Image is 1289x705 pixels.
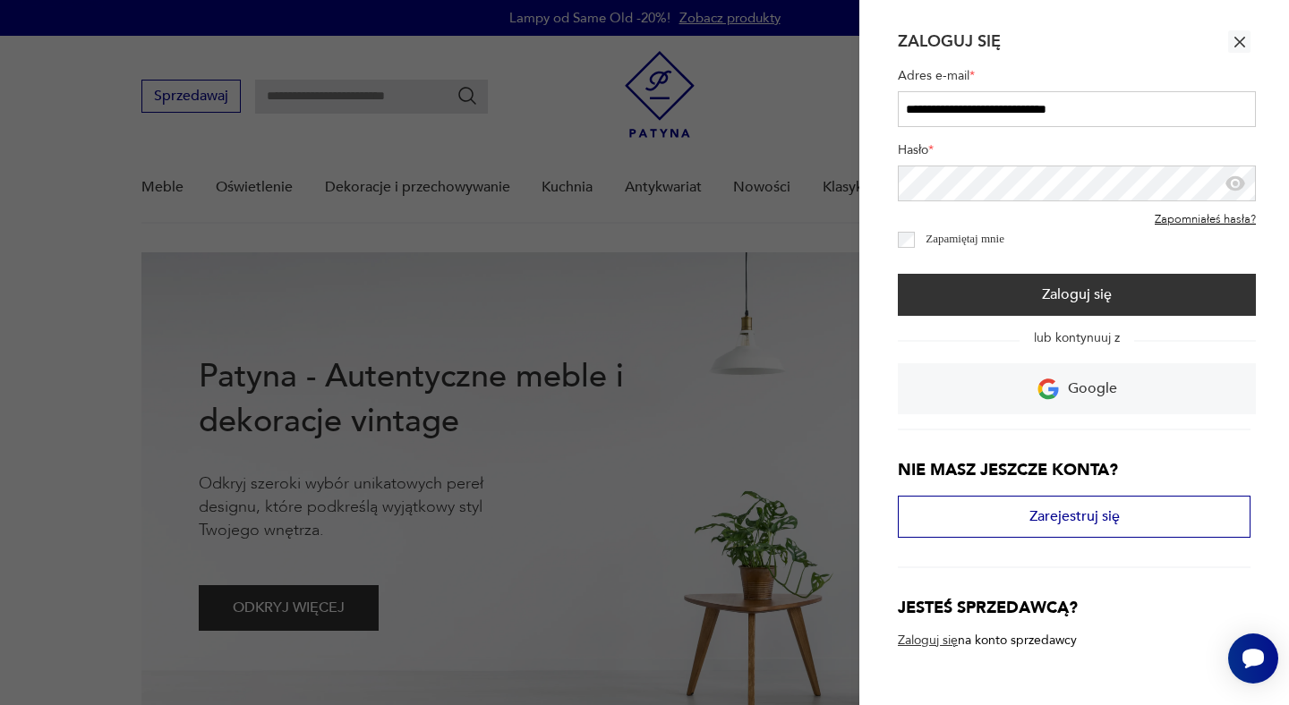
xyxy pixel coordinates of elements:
[898,496,1251,538] button: Zarejestruj się
[926,232,1004,245] label: Zapamiętaj mnie
[1020,329,1134,346] span: lub kontynuuj z
[1155,213,1256,227] a: Zapomniałeś hasła?
[898,67,1256,91] label: Adres e-mail
[898,363,1256,414] a: Google
[898,274,1256,316] button: Zaloguj się
[1228,633,1278,684] iframe: Smartsupp widget button
[898,597,1251,619] h3: Jesteś sprzedawcą?
[898,30,1001,53] h2: Zaloguj się
[958,633,1077,648] p: na konto sprzedawcy
[1037,378,1059,400] img: Ikona Google
[898,633,958,648] a: Zaloguj się
[898,459,1251,481] h3: Nie masz jeszcze konta?
[898,141,1256,166] label: Hasło
[1068,375,1117,403] p: Google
